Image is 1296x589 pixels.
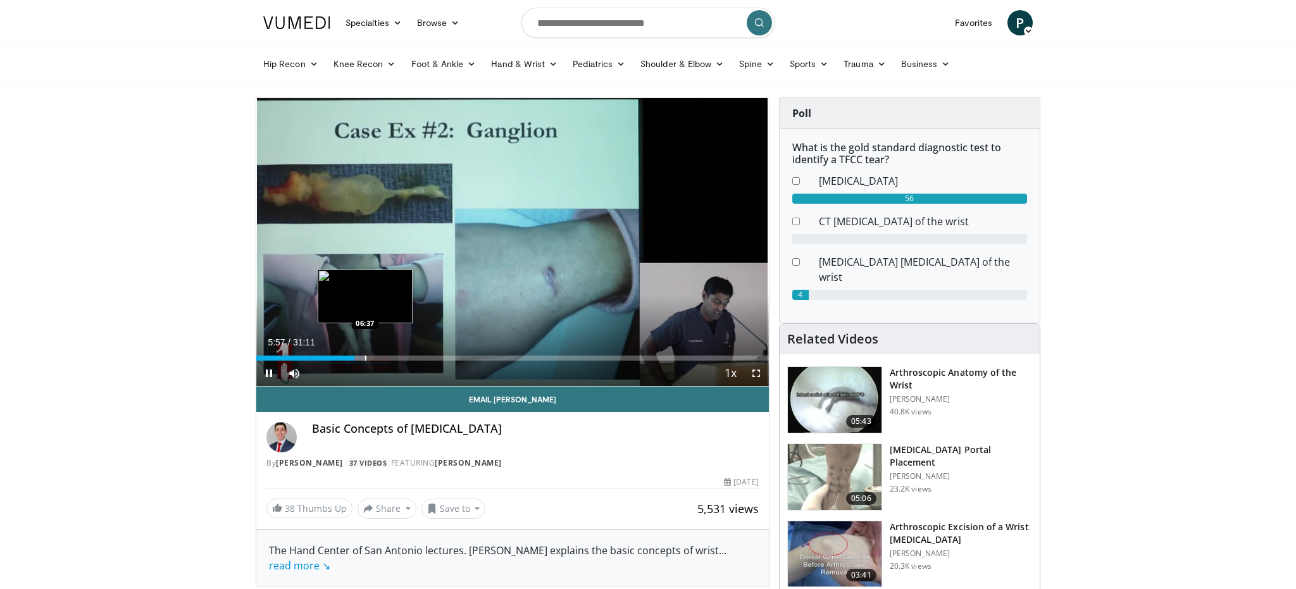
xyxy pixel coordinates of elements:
p: [PERSON_NAME] [890,471,1032,481]
a: 38 Thumbs Up [266,499,352,518]
button: Save to [421,499,486,519]
a: 37 Videos [345,457,391,468]
div: The Hand Center of San Antonio lectures. [PERSON_NAME] explains the basic concepts of wrist [269,543,756,573]
button: Pause [256,361,282,386]
img: a6f1be81-36ec-4e38-ae6b-7e5798b3883c.150x105_q85_crop-smart_upscale.jpg [788,367,882,433]
img: VuMedi Logo [263,16,330,29]
img: 9162_3.png.150x105_q85_crop-smart_upscale.jpg [788,521,882,587]
a: Shoulder & Elbow [633,51,732,77]
button: Share [358,499,416,519]
dd: CT [MEDICAL_DATA] of the wrist [809,214,1037,229]
a: Spine [732,51,782,77]
h4: Basic Concepts of [MEDICAL_DATA] [312,422,759,436]
a: Foot & Ankle [404,51,484,77]
a: Browse [409,10,468,35]
img: 1c0b2465-3245-4269-8a98-0e17c59c28a9.150x105_q85_crop-smart_upscale.jpg [788,444,882,510]
a: Hip Recon [256,51,326,77]
dd: [MEDICAL_DATA] [MEDICAL_DATA] of the wrist [809,254,1037,285]
span: 5:57 [268,337,285,347]
h3: Arthroscopic Anatomy of the Wrist [890,366,1032,392]
span: 05:43 [846,415,876,428]
span: / [288,337,290,347]
p: 40.8K views [890,407,931,417]
span: 05:06 [846,492,876,505]
img: Avatar [266,422,297,452]
a: Hand & Wrist [483,51,565,77]
p: 20.3K views [890,561,931,571]
div: Progress Bar [256,356,769,361]
strong: Poll [792,106,811,120]
a: Trauma [836,51,894,77]
p: 23.2K views [890,484,931,494]
a: Specialties [338,10,409,35]
a: Knee Recon [326,51,404,77]
button: Playback Rate [718,361,744,386]
a: Business [894,51,958,77]
a: read more ↘ [269,559,330,573]
div: 56 [792,194,1027,204]
a: [PERSON_NAME] [276,457,343,468]
a: Pediatrics [565,51,633,77]
h3: [MEDICAL_DATA] Portal Placement [890,443,1032,469]
p: [PERSON_NAME] [890,394,1032,404]
div: [DATE] [724,476,758,488]
video-js: Video Player [256,98,769,387]
span: 38 [285,502,295,514]
a: 05:06 [MEDICAL_DATA] Portal Placement [PERSON_NAME] 23.2K views [787,443,1032,511]
a: Sports [782,51,837,77]
a: Email [PERSON_NAME] [256,387,769,412]
h6: What is the gold standard diagnostic test to identify a TFCC tear? [792,142,1027,166]
div: By FEATURING [266,457,759,469]
button: Fullscreen [744,361,769,386]
div: 4 [792,290,809,300]
span: ... [269,543,726,573]
input: Search topics, interventions [521,8,775,38]
h4: Related Videos [787,332,878,347]
a: 03:41 Arthroscopic Excision of a Wrist [MEDICAL_DATA] [PERSON_NAME] 20.3K views [787,521,1032,588]
span: 5,531 views [697,501,759,516]
dd: [MEDICAL_DATA] [809,173,1037,189]
p: [PERSON_NAME] [890,549,1032,559]
img: image.jpeg [318,270,413,323]
button: Mute [282,361,307,386]
a: 05:43 Arthroscopic Anatomy of the Wrist [PERSON_NAME] 40.8K views [787,366,1032,433]
a: Favorites [947,10,1000,35]
a: P [1007,10,1033,35]
span: 03:41 [846,569,876,581]
span: 31:11 [293,337,315,347]
a: [PERSON_NAME] [435,457,502,468]
h3: Arthroscopic Excision of a Wrist [MEDICAL_DATA] [890,521,1032,546]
